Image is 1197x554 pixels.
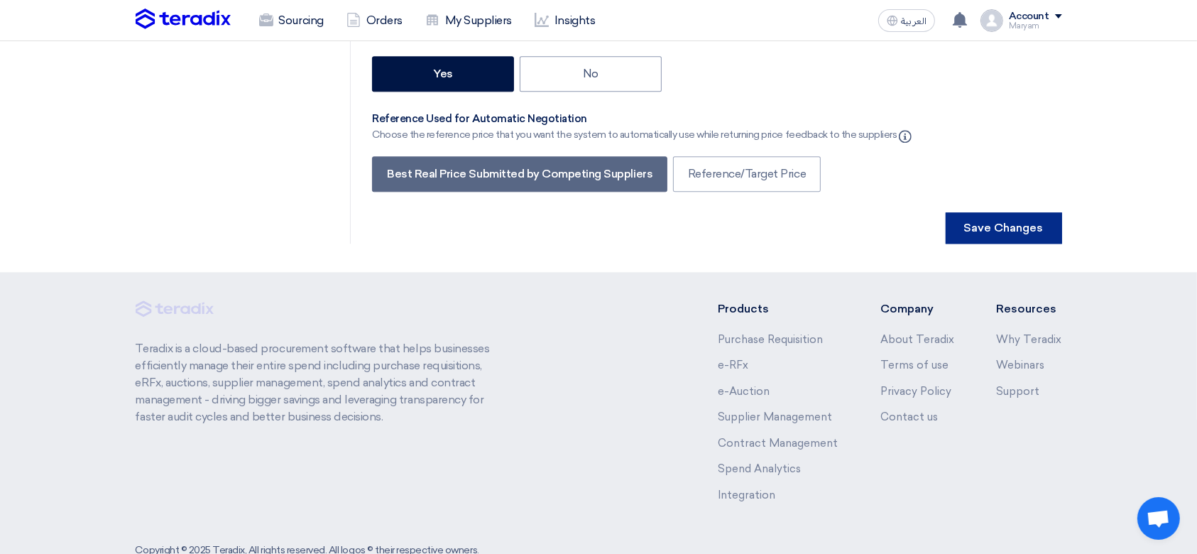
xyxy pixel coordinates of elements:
[997,333,1062,346] a: Why Teradix
[1137,497,1180,540] div: Open chat
[372,156,667,192] label: Best Real Price Submitted by Competing Suppliers
[997,300,1062,317] li: Resources
[880,411,938,423] a: Contact us
[880,359,949,371] a: Terms of use
[718,359,748,371] a: e-RFx
[136,340,506,425] p: Teradix is a cloud-based procurement software that helps businesses efficiently manage their enti...
[136,9,231,30] img: Teradix logo
[880,385,951,398] a: Privacy Policy
[673,156,821,192] label: Reference/Target Price
[718,489,775,501] a: Integration
[372,126,914,143] div: Choose the reference price that you want the system to automatically use while returning price fe...
[718,300,838,317] li: Products
[523,5,606,36] a: Insights
[372,56,514,92] label: Yes
[1009,11,1049,23] div: Account
[718,437,838,450] a: Contract Management
[718,333,823,346] a: Purchase Requisition
[880,300,954,317] li: Company
[718,411,832,423] a: Supplier Management
[248,5,335,36] a: Sourcing
[946,212,1062,244] button: Save Changes
[980,9,1003,32] img: profile_test.png
[1009,22,1062,30] div: Maryam
[718,385,770,398] a: e-Auction
[372,112,914,126] div: Reference Used for Automatic Negotiation
[520,56,662,92] label: No
[414,5,523,36] a: My Suppliers
[997,385,1040,398] a: Support
[335,5,414,36] a: Orders
[878,9,935,32] button: العربية
[718,462,801,475] a: Spend Analytics
[901,16,927,26] span: العربية
[997,359,1045,371] a: Webinars
[880,333,954,346] a: About Teradix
